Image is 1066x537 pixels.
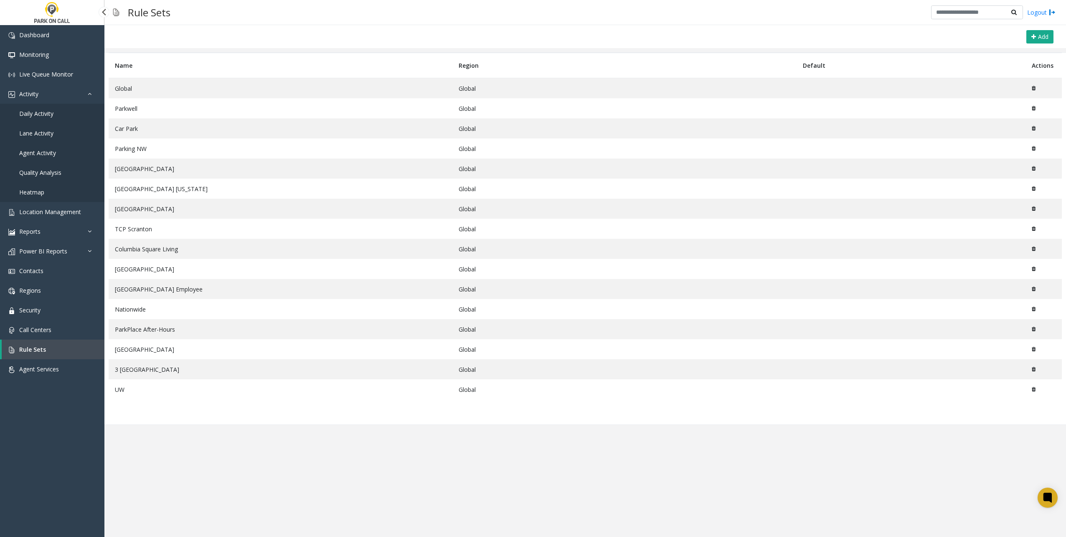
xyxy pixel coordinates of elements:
[109,299,452,319] td: Nationwide
[8,91,15,98] img: 'icon'
[452,219,796,239] td: Global
[124,2,175,23] h3: Rule Sets
[8,327,15,334] img: 'icon'
[19,365,59,373] span: Agent Services
[109,259,452,279] td: [GEOGRAPHIC_DATA]
[19,149,56,157] span: Agent Activity
[452,279,796,299] td: Global
[19,129,53,137] span: Lane Activity
[109,159,452,179] td: [GEOGRAPHIC_DATA]
[8,72,15,78] img: 'icon'
[452,339,796,359] td: Global
[19,208,81,216] span: Location Management
[452,259,796,279] td: Global
[8,52,15,59] img: 'icon'
[1038,33,1048,41] span: Add
[19,267,43,275] span: Contacts
[797,53,1026,78] th: Default
[109,359,452,379] td: 3 [GEOGRAPHIC_DATA]
[109,279,452,299] td: [GEOGRAPHIC_DATA] Employee
[19,169,61,176] span: Quality Analysis
[109,78,452,99] td: Global
[452,319,796,339] td: Global
[452,359,796,379] td: Global
[1025,53,1062,78] th: Actions
[8,209,15,216] img: 'icon'
[109,138,452,159] td: Parking NW
[452,78,796,99] td: Global
[452,159,796,179] td: Global
[109,219,452,239] td: TCP Scranton
[8,366,15,373] img: 'icon'
[19,51,49,59] span: Monitoring
[19,326,51,334] span: Call Centers
[19,228,41,235] span: Reports
[19,286,41,294] span: Regions
[19,306,41,314] span: Security
[452,239,796,259] td: Global
[452,98,796,118] td: Global
[109,379,452,399] td: UW
[8,268,15,275] img: 'icon'
[452,179,796,199] td: Global
[109,98,452,118] td: Parkwell
[8,248,15,255] img: 'icon'
[19,110,53,118] span: Daily Activity
[1049,8,1056,17] img: logout
[8,307,15,314] img: 'icon'
[1027,8,1056,17] a: Logout
[19,188,44,196] span: Heatmap
[452,379,796,399] td: Global
[8,229,15,235] img: 'icon'
[2,340,104,359] a: Rule Sets
[8,32,15,39] img: 'icon'
[19,247,67,255] span: Power BI Reports
[109,319,452,339] td: ParkPlace After-Hours
[8,347,15,353] img: 'icon'
[109,199,452,219] td: [GEOGRAPHIC_DATA]
[452,199,796,219] td: Global
[19,345,46,353] span: Rule Sets
[452,138,796,159] td: Global
[109,53,452,78] th: Name
[19,90,38,98] span: Activity
[452,118,796,138] td: Global
[109,118,452,138] td: Car Park
[19,31,49,39] span: Dashboard
[109,339,452,359] td: [GEOGRAPHIC_DATA]
[109,179,452,199] td: [GEOGRAPHIC_DATA] [US_STATE]
[19,70,73,78] span: Live Queue Monitor
[113,2,119,23] img: pageIcon
[1026,30,1053,43] button: Add
[109,239,452,259] td: Columbia Square Living
[8,288,15,294] img: 'icon'
[452,299,796,319] td: Global
[452,53,796,78] th: Region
